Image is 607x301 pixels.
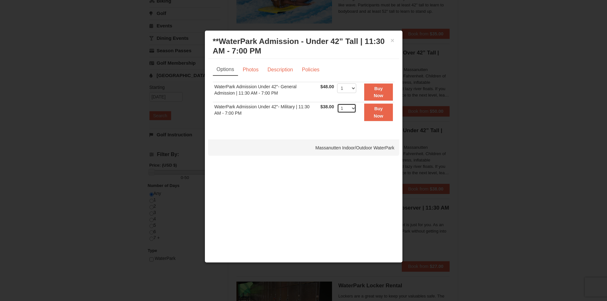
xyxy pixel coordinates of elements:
a: Options [213,64,238,76]
button: Buy Now [364,83,393,101]
strong: Buy Now [374,106,383,118]
button: Buy Now [364,104,393,121]
strong: Buy Now [374,86,383,98]
div: Massanutten Indoor/Outdoor WaterPark [208,140,399,156]
span: $38.00 [320,104,334,109]
td: WaterPark Admission Under 42"- Military | 11:30 AM - 7:00 PM [213,102,319,122]
h3: **WaterPark Admission - Under 42” Tall | 11:30 AM - 7:00 PM [213,37,394,56]
a: Photos [239,64,263,76]
td: WaterPark Admission Under 42"- General Admission | 11:30 AM - 7:00 PM [213,82,319,102]
a: Description [263,64,297,76]
button: × [391,37,394,44]
a: Policies [298,64,323,76]
span: $48.00 [320,84,334,89]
